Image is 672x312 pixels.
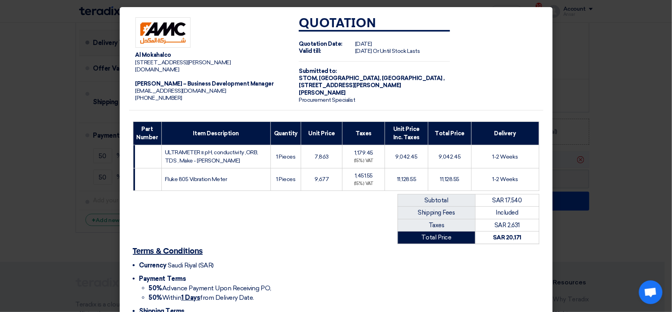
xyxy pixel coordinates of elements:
[639,280,663,304] div: Open chat
[493,234,521,241] strong: SAR 20,171
[475,194,539,207] td: SAR 17,540
[299,75,445,89] span: [GEOGRAPHIC_DATA], [GEOGRAPHIC_DATA] ,[STREET_ADDRESS][PERSON_NAME]
[135,88,227,94] span: [EMAIL_ADDRESS][DOMAIN_NAME]
[149,294,163,301] strong: 50%
[342,122,385,145] th: Taxes
[355,172,373,179] span: 1,451.55
[139,275,186,282] span: Payment Terms
[135,80,287,88] div: [PERSON_NAME] – Business Development Manager
[315,153,329,160] span: 7,863
[398,194,475,207] td: Subtotal
[385,122,428,145] th: Unit Price Inc. Taxes
[299,75,318,82] span: STOM,
[440,176,460,183] span: 11,128.55
[299,41,342,47] strong: Quotation Date:
[355,41,372,47] span: [DATE]
[373,48,420,54] span: Or Until Stock Lasts
[161,122,270,145] th: Item Description
[299,17,376,30] strong: Quotation
[139,262,167,269] span: Currency
[299,68,337,75] strong: Submitted to:
[165,149,258,164] span: ULTRAMETER װ pH, conductivity ,ORB, TDS , Make - [PERSON_NAME]
[133,247,203,255] u: Terms & Conditions
[299,90,346,96] span: [PERSON_NAME]
[397,176,417,183] span: 11,128.55
[135,66,180,73] span: [DOMAIN_NAME]
[135,95,182,101] span: [PHONE_NUMBER]
[346,158,381,164] div: (15%) VAT
[165,176,227,183] span: Fluke 805 Vibration Meter
[471,122,539,145] th: Delivery
[396,153,418,160] span: 9,042.45
[149,284,271,292] span: Advance Payment Upon Receiving PO,
[149,284,163,292] strong: 50%
[270,122,301,145] th: Quantity
[494,222,520,229] span: SAR 2,631
[301,122,342,145] th: Unit Price
[315,176,329,183] span: 9,677
[398,207,475,219] td: Shipping Fees
[135,59,231,66] span: [STREET_ADDRESS][PERSON_NAME]
[346,181,381,187] div: (15%) VAT
[492,153,518,160] span: 1-2 Weeks
[439,153,461,160] span: 9,042.45
[398,219,475,232] td: Taxes
[299,97,355,103] span: Procurement Specialist
[355,48,372,54] span: [DATE]
[428,122,472,145] th: Total Price
[135,17,191,48] img: Company Logo
[135,52,287,59] div: Al Mokahalco
[168,262,214,269] span: Saudi Riyal (SAR)
[299,48,321,54] strong: Valid till:
[276,176,295,183] span: 1 Pieces
[276,153,295,160] span: 1 Pieces
[492,176,518,183] span: 1-2 Weeks
[398,232,475,244] td: Total Price
[354,149,373,156] span: 1,179.45
[149,294,254,301] span: Within from Delivery Date.
[133,122,161,145] th: Part Number
[496,209,518,216] span: Included
[181,294,200,301] u: 1 Days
